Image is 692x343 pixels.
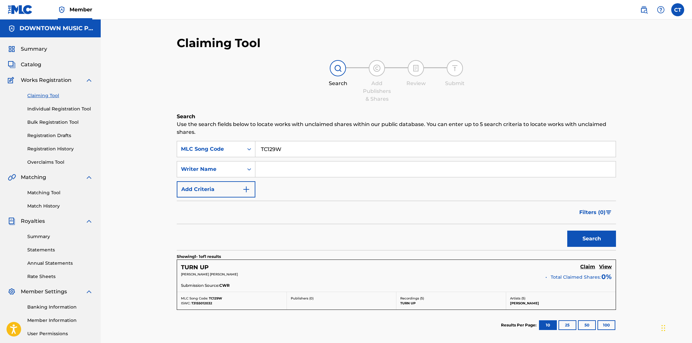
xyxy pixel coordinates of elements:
[579,209,606,216] span: Filters ( 0 )
[439,80,471,87] div: Submit
[601,272,612,282] span: 0%
[219,283,230,288] span: CWR
[19,25,93,32] h5: DOWNTOWN MUSIC PUBLISHING LLC
[8,76,16,84] img: Works Registration
[27,92,93,99] a: Claiming Tool
[181,283,219,288] span: Submission Source:
[599,264,612,271] a: View
[637,3,650,16] a: Public Search
[27,132,93,139] a: Registration Drafts
[412,64,420,72] img: step indicator icon for Review
[85,173,93,181] img: expand
[291,296,392,301] p: Publishers ( 0 )
[27,317,93,324] a: Member Information
[181,165,239,173] div: Writer Name
[177,121,616,136] p: Use the search fields below to locate works with unclaimed shares within our public database. You...
[21,288,67,296] span: Member Settings
[85,217,93,225] img: expand
[674,232,692,285] iframe: Resource Center
[85,76,93,84] img: expand
[27,146,93,152] a: Registration History
[177,254,221,260] p: Showing 1 - 1 of 1 results
[400,80,432,87] div: Review
[400,301,502,306] p: TURN UP
[361,80,393,103] div: Add Publishers & Shares
[539,320,557,330] button: 10
[181,264,209,271] h5: TURN UP
[21,76,71,84] span: Works Registration
[501,322,538,328] p: Results Per Page:
[8,45,16,53] img: Summary
[373,64,381,72] img: step indicator icon for Add Publishers & Shares
[209,296,222,300] span: TC129W
[8,5,33,14] img: MLC Logo
[70,6,92,13] span: Member
[575,204,616,221] button: Filters (0)
[8,217,16,225] img: Royalties
[8,61,41,69] a: CatalogCatalog
[58,6,66,14] img: Top Rightsholder
[8,61,16,69] img: Catalog
[27,203,93,210] a: Match History
[558,320,576,330] button: 25
[510,296,612,301] p: Artists ( 5 )
[177,36,261,50] h2: Claiming Tool
[510,301,612,306] p: [PERSON_NAME]
[606,210,611,214] img: filter
[8,25,16,32] img: Accounts
[27,189,93,196] a: Matching Tool
[27,260,93,267] a: Annual Statements
[191,301,212,305] span: T3155012032
[21,217,45,225] span: Royalties
[177,141,616,250] form: Search Form
[177,181,255,197] button: Add Criteria
[400,296,502,301] p: Recordings ( 5 )
[551,274,601,281] span: Total Claimed Shares:
[671,3,684,16] div: User Menu
[8,288,16,296] img: Member Settings
[181,272,238,276] span: [PERSON_NAME] [PERSON_NAME]
[21,45,47,53] span: Summary
[21,173,46,181] span: Matching
[597,320,615,330] button: 100
[657,6,665,14] img: help
[599,264,612,270] h5: View
[181,145,239,153] div: MLC Song Code
[21,61,41,69] span: Catalog
[181,296,208,300] span: MLC Song Code:
[8,173,16,181] img: Matching
[654,3,667,16] div: Help
[181,301,190,305] span: ISWC:
[177,113,616,121] h6: Search
[660,312,692,343] iframe: Chat Widget
[640,6,648,14] img: search
[578,320,596,330] button: 50
[661,318,665,338] div: Drag
[242,185,250,193] img: 9d2ae6d4665cec9f34b9.svg
[27,247,93,253] a: Statements
[451,64,459,72] img: step indicator icon for Submit
[27,106,93,112] a: Individual Registration Tool
[27,330,93,337] a: User Permissions
[334,64,342,72] img: step indicator icon for Search
[27,304,93,311] a: Banking Information
[580,264,595,270] h5: Claim
[85,288,93,296] img: expand
[27,233,93,240] a: Summary
[567,231,616,247] button: Search
[27,159,93,166] a: Overclaims Tool
[322,80,354,87] div: Search
[27,119,93,126] a: Bulk Registration Tool
[8,45,47,53] a: SummarySummary
[27,273,93,280] a: Rate Sheets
